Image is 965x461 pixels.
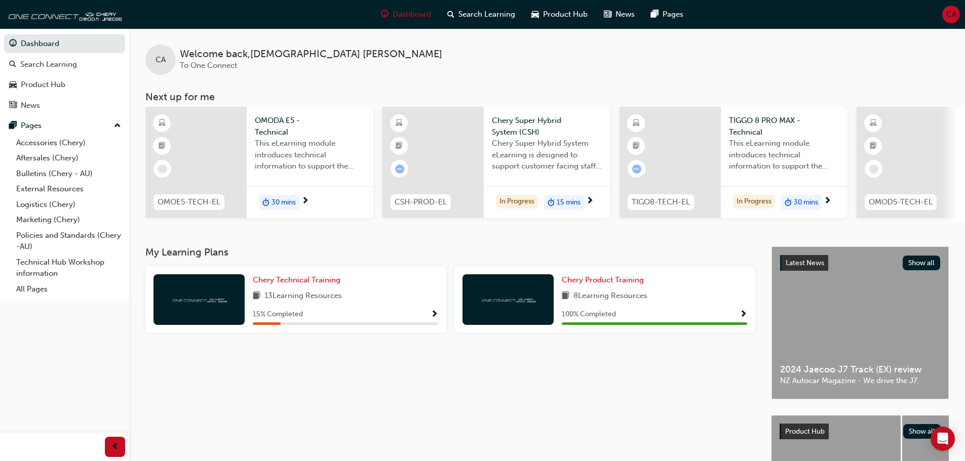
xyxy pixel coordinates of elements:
span: TIGO8-TECH-EL [632,196,690,208]
div: Pages [21,120,42,132]
span: TIGGO 8 PRO MAX - Technical [729,115,839,138]
a: Dashboard [4,34,125,53]
span: booktick-icon [396,140,403,153]
a: Aftersales (Chery) [12,150,125,166]
span: learningRecordVerb_NONE-icon [158,164,167,174]
span: guage-icon [381,8,389,21]
span: book-icon [253,290,260,303]
img: oneconnect [480,295,536,304]
span: This eLearning module introduces technical information to support the entry-level knowledge requi... [255,138,365,172]
span: 30 mins [272,197,296,208]
span: 8 Learning Resources [573,290,647,303]
button: Show all [903,424,941,439]
a: search-iconSearch Learning [439,4,523,25]
span: News [615,9,635,20]
a: Latest NewsShow all2024 Jaecoo J7 Track (EX) reviewNZ Autocar Magazine - We drive the J7. [771,246,949,399]
span: Pages [663,9,683,20]
span: guage-icon [9,39,17,49]
span: news-icon [604,8,611,21]
a: guage-iconDashboard [373,4,439,25]
span: learningRecordVerb_ATTEMPT-icon [632,164,641,174]
span: 15 % Completed [253,309,303,320]
span: OMOE5-TECH-EL [158,196,220,208]
button: Pages [4,116,125,135]
span: Product Hub [543,9,588,20]
a: Policies and Standards (Chery -AU) [12,228,125,255]
h3: Next up for me [129,91,965,103]
span: OMOD5-TECH-EL [869,196,933,208]
span: book-icon [562,290,569,303]
a: Logistics (Chery) [12,197,125,213]
a: TIGO8-TECH-ELTIGGO 8 PRO MAX - TechnicalThis eLearning module introduces technical information to... [620,107,847,218]
span: booktick-icon [870,140,877,153]
a: News [4,96,125,115]
a: All Pages [12,281,125,297]
span: prev-icon [111,441,119,453]
span: CA [946,9,956,20]
span: next-icon [586,197,594,206]
div: Search Learning [20,59,77,70]
a: Technical Hub Workshop information [12,255,125,281]
span: booktick-icon [159,140,166,153]
span: Latest News [786,259,824,267]
img: oneconnect [171,295,227,304]
span: Show Progress [740,310,747,319]
span: learningResourceType_ELEARNING-icon [633,117,640,130]
span: Chery Super Hybrid System (CSH) [492,115,602,138]
span: duration-icon [785,196,792,209]
a: External Resources [12,181,125,197]
div: Open Intercom Messenger [931,427,955,451]
span: Chery Super Hybrid System eLearning is designed to support customer facing staff with the underst... [492,138,602,172]
button: Show all [903,256,941,270]
span: 30 mins [794,197,818,208]
span: Search Learning [458,9,515,20]
span: search-icon [9,60,16,69]
a: Accessories (Chery) [12,135,125,151]
span: 13 Learning Resources [264,290,342,303]
span: car-icon [9,80,17,90]
span: duration-icon [548,196,555,209]
a: CSH-PROD-ELChery Super Hybrid System (CSH)Chery Super Hybrid System eLearning is designed to supp... [382,107,610,218]
span: next-icon [824,197,831,206]
span: car-icon [531,8,539,21]
a: Marketing (Chery) [12,212,125,228]
div: In Progress [733,195,775,208]
a: Product Hub [4,75,125,94]
span: pages-icon [9,121,17,131]
div: Product Hub [21,79,65,91]
span: Dashboard [393,9,431,20]
span: Chery Product Training [562,275,644,284]
span: To One Connect [180,61,237,70]
span: Product Hub [785,427,825,436]
span: booktick-icon [633,140,640,153]
h3: My Learning Plans [145,246,755,258]
button: CA [942,6,960,23]
span: learningRecordVerb_NONE-icon [869,164,878,174]
span: This eLearning module introduces technical information to support the entry level knowledge requi... [729,138,839,172]
span: OMODA E5 - Technical [255,115,365,138]
span: Chery Technical Training [253,275,340,284]
span: learningResourceType_ELEARNING-icon [159,117,166,130]
span: Show Progress [431,310,438,319]
img: oneconnect [5,4,122,24]
a: Product HubShow all [780,424,941,440]
a: Chery Technical Training [253,274,344,286]
span: 15 mins [557,197,581,208]
span: news-icon [9,101,17,110]
span: pages-icon [651,8,659,21]
a: Chery Product Training [562,274,648,286]
span: next-icon [301,197,309,206]
span: 2024 Jaecoo J7 Track (EX) review [780,364,940,375]
span: up-icon [114,119,121,133]
span: CSH-PROD-EL [395,196,447,208]
button: Show Progress [740,308,747,321]
span: Welcome back , [DEMOGRAPHIC_DATA] [PERSON_NAME] [180,49,442,60]
span: learningRecordVerb_ATTEMPT-icon [395,164,404,174]
span: learningResourceType_ELEARNING-icon [870,117,877,130]
span: learningResourceType_ELEARNING-icon [396,117,403,130]
a: news-iconNews [596,4,643,25]
span: search-icon [447,8,454,21]
a: car-iconProduct Hub [523,4,596,25]
a: Search Learning [4,55,125,74]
